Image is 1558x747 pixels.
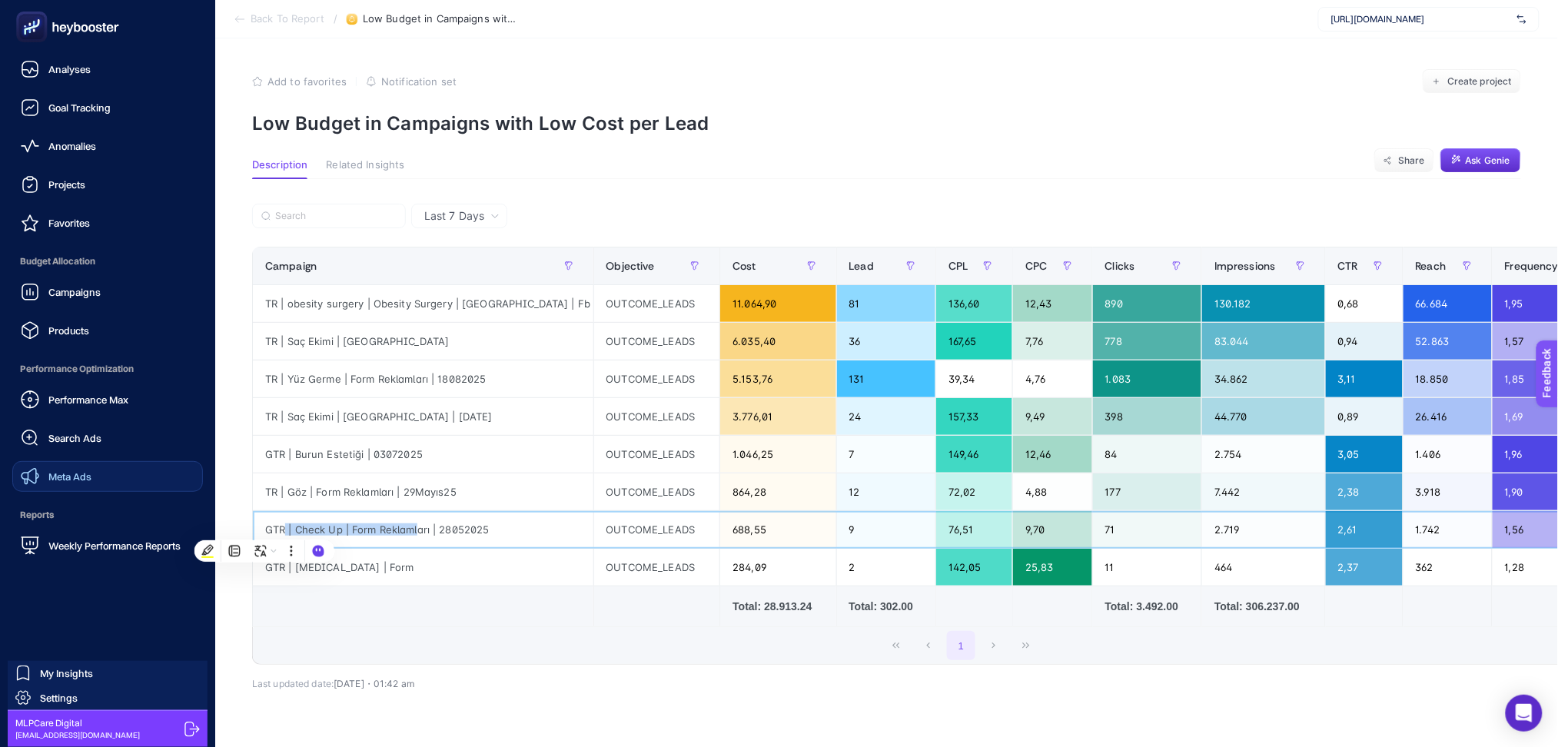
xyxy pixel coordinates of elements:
[48,217,90,229] span: Favorites
[1398,154,1425,167] span: Share
[1326,285,1403,322] div: 0,68
[936,549,1012,586] div: 142,05
[9,5,58,17] span: Feedback
[837,473,935,510] div: 12
[48,470,91,483] span: Meta Ads
[1404,511,1492,548] div: 1.742
[48,324,89,337] span: Products
[1202,511,1324,548] div: 2.719
[12,423,203,453] a: Search Ads
[1506,695,1543,732] div: Open Intercom Messenger
[251,13,324,25] span: Back To Report
[381,75,457,88] span: Notification set
[253,398,593,435] div: TR | Saç Ekimi | [GEOGRAPHIC_DATA] | [DATE]
[1331,13,1511,25] span: [URL][DOMAIN_NAME]
[252,159,307,179] button: Description
[837,323,935,360] div: 36
[732,260,756,272] span: Cost
[1105,599,1189,614] div: Total: 3.492.00
[267,75,347,88] span: Add to favorites
[252,75,347,88] button: Add to favorites
[732,599,823,614] div: Total: 28.913.24
[1423,69,1521,94] button: Create project
[837,360,935,397] div: 131
[594,511,720,548] div: OUTCOME_LEADS
[253,549,593,586] div: GTR | [MEDICAL_DATA] | Form
[1202,473,1324,510] div: 7.442
[15,729,140,741] span: [EMAIL_ADDRESS][DOMAIN_NAME]
[1013,436,1092,473] div: 12,46
[1326,323,1403,360] div: 0,94
[252,159,307,171] span: Description
[40,692,78,704] span: Settings
[594,549,720,586] div: OUTCOME_LEADS
[1093,285,1201,322] div: 890
[12,354,203,384] span: Performance Optimization
[594,473,720,510] div: OUTCOME_LEADS
[837,285,935,322] div: 81
[12,131,203,161] a: Anomalies
[1404,436,1492,473] div: 1.406
[837,436,935,473] div: 7
[8,661,208,686] a: My Insights
[1466,154,1510,167] span: Ask Genie
[8,686,208,710] a: Settings
[1202,360,1324,397] div: 34.862
[948,260,968,272] span: CPL
[720,511,835,548] div: 688,55
[1093,511,1201,548] div: 71
[936,360,1012,397] div: 39,34
[720,360,835,397] div: 5.153,76
[1326,549,1403,586] div: 2,37
[1013,511,1092,548] div: 9,70
[1338,260,1358,272] span: CTR
[253,285,593,322] div: TR | obesity surgery | Obesity Surgery | [GEOGRAPHIC_DATA] | Fb | [GEOGRAPHIC_DATA]
[366,75,457,88] button: Notification set
[1202,549,1324,586] div: 464
[12,461,203,492] a: Meta Ads
[1202,398,1324,435] div: 44.770
[1013,323,1092,360] div: 7,76
[1404,360,1492,397] div: 18.850
[1013,473,1092,510] div: 4,88
[12,315,203,346] a: Products
[252,678,334,689] span: Last updated date:
[1013,549,1092,586] div: 25,83
[253,360,593,397] div: TR | Yüz Germe | Form Reklamları | 18082025
[12,54,203,85] a: Analyses
[1105,260,1135,272] span: Clicks
[936,323,1012,360] div: 167,65
[252,112,1521,134] p: Low Budget in Campaigns with Low Cost per Lead
[326,159,404,179] button: Related Insights
[849,599,923,614] div: Total: 302.00
[1013,398,1092,435] div: 9,49
[48,539,181,552] span: Weekly Performance Reports
[275,211,397,222] input: Search
[48,393,128,406] span: Performance Max
[48,286,101,298] span: Campaigns
[837,549,935,586] div: 2
[720,473,835,510] div: 864,28
[12,92,203,123] a: Goal Tracking
[253,511,593,548] div: GTR | Check Up | Form Reklamları | 28052025
[363,13,517,25] span: Low Budget in Campaigns with Low Cost per Lead
[849,260,875,272] span: Lead
[594,323,720,360] div: OUTCOME_LEADS
[1214,599,1312,614] div: Total: 306.237.00
[1093,473,1201,510] div: 177
[1404,285,1492,322] div: 66.684
[594,285,720,322] div: OUTCOME_LEADS
[837,398,935,435] div: 24
[1517,12,1526,27] img: svg%3e
[1202,285,1324,322] div: 130.182
[1326,511,1403,548] div: 2,61
[1326,360,1403,397] div: 3,11
[1202,436,1324,473] div: 2.754
[936,285,1012,322] div: 136,60
[1093,436,1201,473] div: 84
[265,260,317,272] span: Campaign
[253,473,593,510] div: TR | Göz | Form Reklamları | 29Mayıs25
[594,436,720,473] div: OUTCOME_LEADS
[720,549,835,586] div: 284,09
[12,277,203,307] a: Campaigns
